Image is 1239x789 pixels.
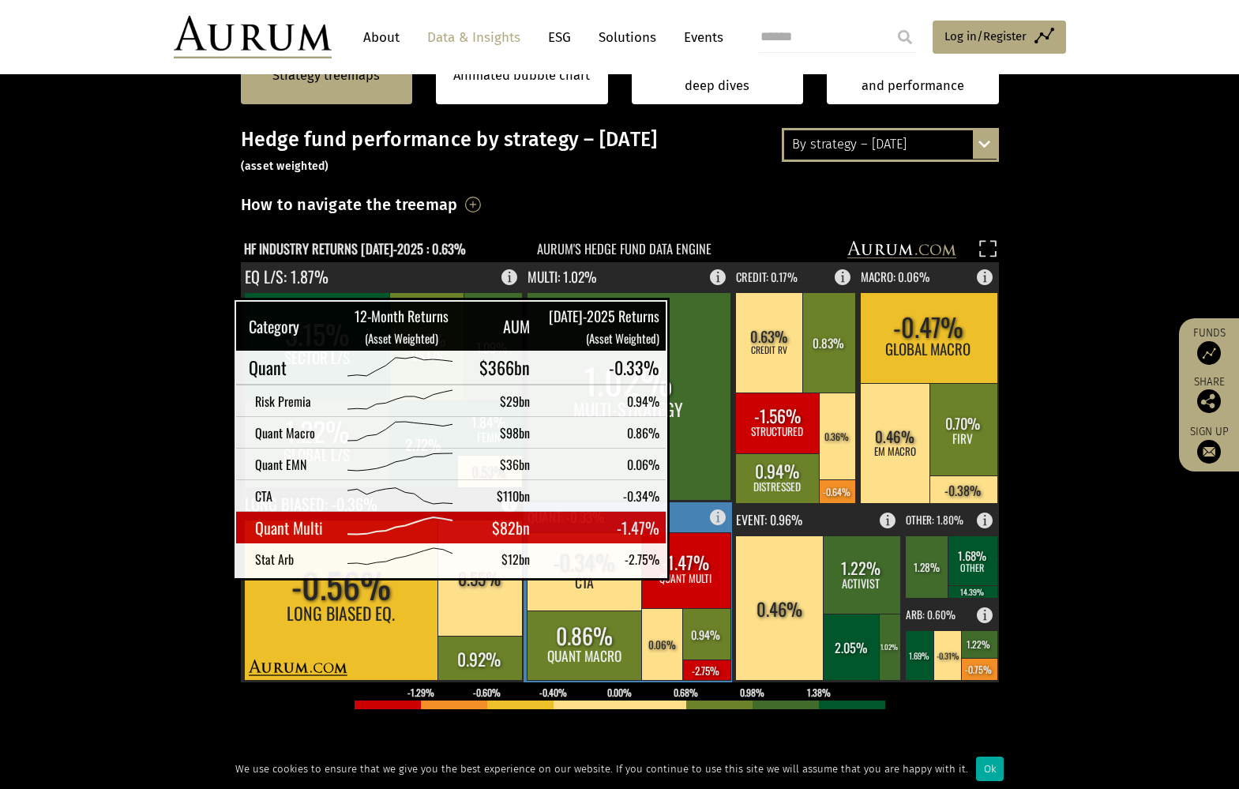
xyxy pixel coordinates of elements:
h5: Reporting indicator of eligible funds having reported (as at [DATE]). By fund assets ([DATE]): . ... [241,746,999,788]
a: Solutions [591,23,664,52]
a: Log in/Register [933,21,1066,54]
div: By strategy – [DATE] [784,130,997,159]
div: Share [1187,377,1231,413]
a: About [355,23,407,52]
input: Submit [889,21,921,53]
a: Funds [1187,326,1231,365]
h3: How to navigate the treemap [241,191,458,218]
img: Aurum [174,16,332,58]
img: Sign up to our newsletter [1197,440,1221,464]
a: Animated bubble chart [453,66,590,86]
h3: Hedge fund performance by strategy – [DATE] [241,128,999,175]
small: (asset weighted) [241,160,329,173]
a: Events [676,23,723,52]
span: Log in/Register [944,27,1027,46]
img: Share this post [1197,389,1221,413]
img: Access Funds [1197,341,1221,365]
a: Strategy data packs and performance [827,47,999,104]
a: Data & Insights [419,23,528,52]
a: ESG [540,23,579,52]
a: Sign up [1187,425,1231,464]
a: Industry & strategy deep dives [632,47,804,104]
div: Ok [976,757,1004,781]
a: Strategy treemaps [272,66,380,86]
